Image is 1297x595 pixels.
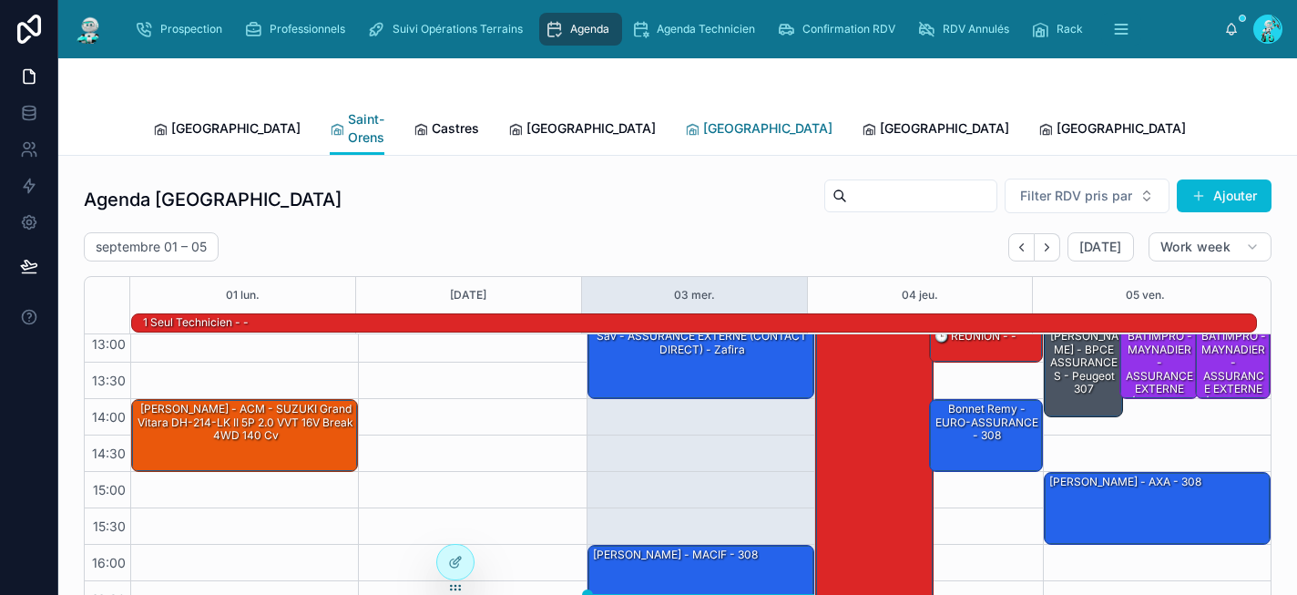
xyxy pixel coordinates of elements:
[1067,232,1134,262] button: [DATE]
[1177,180,1271,212] button: Ajouter
[591,328,812,358] div: sav - ASSURANCE EXTERNE (CONTACT DIRECT) - zafira
[73,15,106,44] img: App logo
[1047,474,1203,490] div: [PERSON_NAME] - AXA - 308
[1045,473,1270,544] div: [PERSON_NAME] - AXA - 308
[270,22,345,36] span: Professionnels
[657,22,755,36] span: Agenda Technicien
[1120,327,1198,398] div: BATIMPRO - MAYNADIER - ASSURANCE EXTERNE (CONTACT DIRECT) -
[862,112,1009,149] a: [GEOGRAPHIC_DATA]
[129,13,235,46] a: Prospection
[239,13,358,46] a: Professionnels
[87,336,130,352] span: 13:00
[570,22,609,36] span: Agenda
[1126,277,1165,313] button: 05 ven.
[1079,239,1122,255] span: [DATE]
[912,13,1022,46] a: RDV Annulés
[1026,13,1096,46] a: Rack
[348,110,384,147] span: Saint-Orens
[1123,328,1197,424] div: BATIMPRO - MAYNADIER - ASSURANCE EXTERNE (CONTACT DIRECT) -
[943,22,1009,36] span: RDV Annulés
[87,373,130,388] span: 13:30
[87,446,130,461] span: 14:30
[84,187,342,212] h1: Agenda [GEOGRAPHIC_DATA]
[1045,327,1122,416] div: [PERSON_NAME] - BPCE ASSURANCES - Peugeot 307
[226,277,260,313] button: 01 lun.
[362,13,536,46] a: Suivi Opérations Terrains
[1008,233,1035,262] button: Back
[930,400,1042,471] div: Bonnet Remy - EURO-ASSURANCE - 308
[141,313,250,332] div: 1 seul technicien - -
[1038,112,1186,149] a: [GEOGRAPHIC_DATA]
[153,112,301,149] a: [GEOGRAPHIC_DATA]
[87,555,130,570] span: 16:00
[132,400,357,471] div: [PERSON_NAME] - ACM - SUZUKI Grand Vitara DH-214-LK II 5P 2.0 VVT 16V Break 4WD 140 cv
[539,13,622,46] a: Agenda
[393,22,523,36] span: Suivi Opérations Terrains
[171,119,301,138] span: [GEOGRAPHIC_DATA]
[96,238,207,256] h2: septembre 01 – 05
[1199,328,1269,424] div: BATIMPRO - MAYNADIER - ASSURANCE EXTERNE (CONTACT DIRECT) -
[87,409,130,425] span: 14:00
[1057,119,1186,138] span: [GEOGRAPHIC_DATA]
[1196,327,1270,398] div: BATIMPRO - MAYNADIER - ASSURANCE EXTERNE (CONTACT DIRECT) -
[508,112,656,149] a: [GEOGRAPHIC_DATA]
[880,119,1009,138] span: [GEOGRAPHIC_DATA]
[135,401,356,444] div: [PERSON_NAME] - ACM - SUZUKI Grand Vitara DH-214-LK II 5P 2.0 VVT 16V Break 4WD 140 cv
[526,119,656,138] span: [GEOGRAPHIC_DATA]
[1160,239,1231,255] span: Work week
[933,328,1018,344] div: 🕒 RÉUNION - -
[414,112,479,149] a: Castres
[1020,187,1132,205] span: Filter RDV pris par
[1149,232,1271,262] button: Work week
[88,482,130,498] span: 15:00
[703,119,832,138] span: [GEOGRAPHIC_DATA]
[588,327,813,398] div: sav - ASSURANCE EXTERNE (CONTACT DIRECT) - zafira
[120,9,1224,49] div: scrollable content
[674,277,715,313] button: 03 mer.
[933,401,1041,444] div: Bonnet Remy - EURO-ASSURANCE - 308
[685,112,832,149] a: [GEOGRAPHIC_DATA]
[626,13,768,46] a: Agenda Technicien
[591,547,760,563] div: [PERSON_NAME] - MACIF - 308
[1057,22,1083,36] span: Rack
[930,327,1042,362] div: 🕒 RÉUNION - -
[88,518,130,534] span: 15:30
[141,314,250,331] div: 1 seul technicien - -
[432,119,479,138] span: Castres
[1047,328,1121,397] div: [PERSON_NAME] - BPCE ASSURANCES - Peugeot 307
[902,277,938,313] button: 04 jeu.
[1005,179,1169,213] button: Select Button
[330,103,384,156] a: Saint-Orens
[450,277,486,313] button: [DATE]
[1035,233,1060,262] button: Next
[160,22,222,36] span: Prospection
[802,22,895,36] span: Confirmation RDV
[771,13,908,46] a: Confirmation RDV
